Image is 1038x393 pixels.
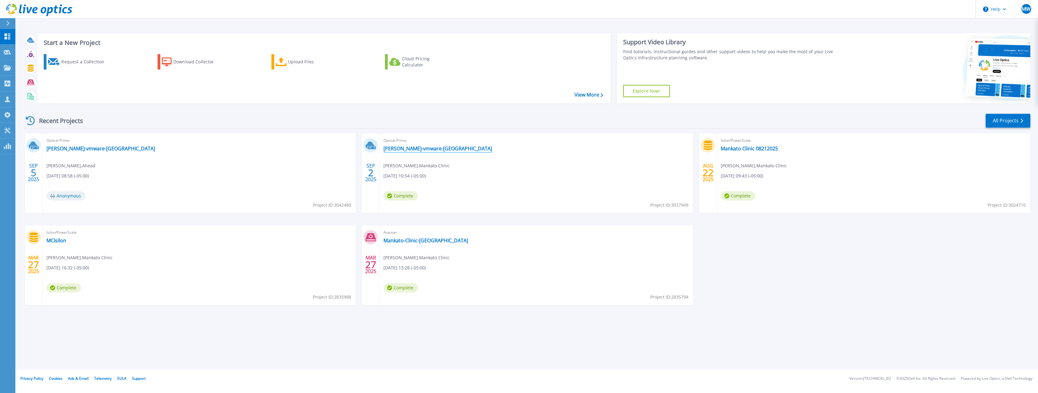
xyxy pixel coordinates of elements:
span: Project ID: 3042480 [313,202,351,208]
div: SEP 2025 [28,161,39,184]
span: Complete [46,283,81,292]
span: [DATE] 08:58 (-05:00) [46,173,89,179]
span: [DATE] 09:43 (-05:00) [721,173,763,179]
a: Mankato Clinic 08212025 [721,145,778,152]
span: Optical Prime [46,137,352,144]
a: EULA [117,376,126,381]
a: All Projects [986,114,1030,128]
li: Powered by Live Optics, a Dell Technology [961,377,1032,381]
span: [DATE] 13:28 (-05:00) [383,264,426,271]
span: Isilon/PowerScale [46,229,352,236]
span: 27 [365,262,376,267]
span: Isilon/PowerScale [721,137,1027,144]
span: Project ID: 2835794 [650,294,688,300]
a: Ads & Email [68,376,89,381]
span: Project ID: 2835988 [313,294,351,300]
a: Support [132,376,146,381]
div: Download Collector [173,56,222,68]
div: SEP 2025 [365,161,377,184]
div: Request a Collection [61,56,110,68]
div: MAR 2025 [365,253,377,276]
h3: Start a New Project [44,39,603,46]
span: Complete [383,191,418,200]
span: Optical Prime [383,137,689,144]
span: Avamar [383,229,689,236]
a: Mankato-Clinic-[GEOGRAPHIC_DATA] [383,237,468,244]
a: Download Collector [158,54,226,69]
a: [PERSON_NAME]-vmware-[GEOGRAPHIC_DATA] [383,145,492,152]
span: [PERSON_NAME] , Mankato Clinic [721,162,787,169]
span: 27 [28,262,39,267]
span: [DATE] 10:54 (-05:00) [383,173,426,179]
span: [PERSON_NAME] , Mankato Clinic [383,254,450,261]
a: Privacy Policy [20,376,43,381]
a: Upload Files [271,54,340,69]
span: [PERSON_NAME] , Ahead [46,162,95,169]
li: © 2025 Dell Inc. All Rights Reserved [896,377,955,381]
div: MAR 2025 [28,253,39,276]
div: AUG 2025 [702,161,714,184]
a: View More [575,92,603,98]
div: Cloud Pricing Calculator [402,56,451,68]
a: MCIsilon [46,237,66,244]
a: Cookies [49,376,62,381]
span: Complete [383,283,418,292]
span: MW [1022,6,1031,11]
a: [PERSON_NAME]-vmware-[GEOGRAPHIC_DATA] [46,145,155,152]
span: [PERSON_NAME] , Mankato Clinic [46,254,113,261]
div: Support Video Library [623,38,839,46]
span: 2 [368,170,374,175]
a: Telemetry [94,376,112,381]
div: Upload Files [288,56,337,68]
a: Request a Collection [44,54,112,69]
span: Anonymous [46,191,86,200]
div: Recent Projects [24,113,91,128]
span: Project ID: 3024710 [988,202,1026,208]
span: 5 [31,170,36,175]
span: [DATE] 16:32 (-05:00) [46,264,89,271]
div: Find tutorials, instructional guides and other support videos to help you make the most of your L... [623,49,839,61]
span: 22 [703,170,714,175]
span: Complete [721,191,755,200]
li: Version: [TECHNICAL_ID] [849,377,891,381]
span: Project ID: 3037949 [650,202,688,208]
span: [PERSON_NAME] , Mankato Clinic [383,162,450,169]
a: Cloud Pricing Calculator [385,54,454,69]
a: Explore Now! [623,85,670,97]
